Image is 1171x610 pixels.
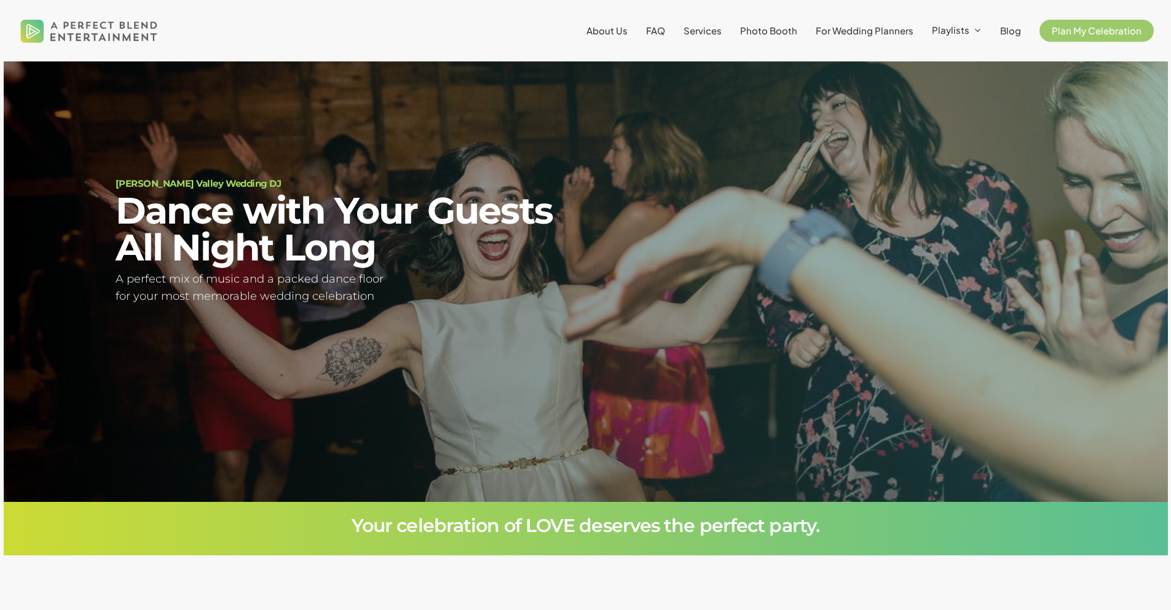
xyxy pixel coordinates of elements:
span: n [301,356,308,369]
span: Blog [1000,25,1021,36]
span: M [223,356,233,369]
span: o [293,356,301,369]
h5: A perfect mix of music and a packed dance floor for your most memorable wedding celebration [116,270,570,306]
h3: Your celebration of LOVE deserves the perfect party. [116,517,1056,535]
span: b [267,356,275,369]
span: P [197,356,204,369]
span: About Us [586,25,628,36]
span: FAQ [646,25,665,36]
img: A Perfect Blend Entertainment [17,9,161,53]
span: a [280,356,286,369]
a: Services [684,26,722,36]
a: For Wedding Planners [816,26,913,36]
a: Blog [1000,26,1021,36]
span: For Wedding Planners [816,25,913,36]
span: e [261,356,268,369]
span: n [213,356,220,369]
h1: [PERSON_NAME] Valley Wedding DJ [116,179,570,188]
a: Playlists [932,25,982,36]
span: C [242,356,251,369]
span: l [258,356,261,369]
a: Photo Booth [740,26,797,36]
span: Services [684,25,722,36]
span: t [286,356,291,369]
span: e [251,356,258,369]
h2: Dance with Your Guests All Night Long [116,192,570,266]
a: Plan My Celebration [1039,26,1154,36]
span: i [291,356,293,369]
span: l [204,356,207,369]
a: About Us [586,26,628,36]
span: a [207,356,213,369]
a: FAQ [646,26,665,36]
span: Playlists [932,24,969,36]
span: r [275,356,279,369]
span: Plan My Celebration [1052,25,1141,36]
span: y [232,356,239,369]
a: Plan My Celebration [197,356,308,369]
span: Photo Booth [740,25,797,36]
